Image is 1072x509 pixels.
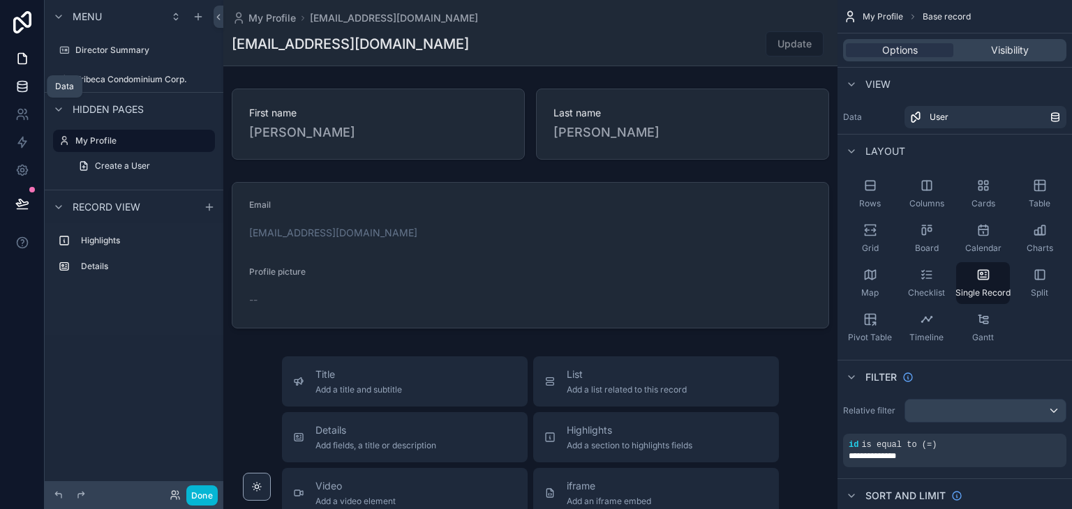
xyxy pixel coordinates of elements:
span: Split [1031,287,1048,298]
span: Create a User [95,160,150,172]
button: Grid [843,218,897,259]
button: Charts [1013,218,1066,259]
span: View [865,77,891,91]
button: Rows [843,173,897,215]
button: Single Record [956,262,1010,304]
label: My Profile [75,135,207,146]
span: Hidden pages [73,102,144,116]
button: Table [1013,173,1066,215]
div: Data [55,81,74,92]
button: Board [900,218,953,259]
span: Record view [73,200,140,214]
button: Map [843,262,897,304]
span: is equal to (=) [861,440,937,450]
a: Director Summary [53,39,215,61]
span: Filter [865,370,897,384]
span: Charts [1027,243,1053,254]
label: Details [81,261,209,272]
span: Visibility [991,43,1029,57]
button: Done [186,485,218,506]
button: Columns [900,173,953,215]
h1: [EMAIL_ADDRESS][DOMAIN_NAME] [232,34,469,54]
button: Cards [956,173,1010,215]
a: [EMAIL_ADDRESS][DOMAIN_NAME] [310,11,478,25]
button: Pivot Table [843,307,897,349]
label: Tribeca Condominium Corp. [75,74,212,85]
span: Menu [73,10,102,24]
span: Layout [865,144,905,158]
a: Tribeca Condominium Corp. [53,68,215,91]
span: Calendar [965,243,1002,254]
span: Board [915,243,939,254]
button: Timeline [900,307,953,349]
button: Checklist [900,262,953,304]
a: My Profile [232,11,296,25]
button: Split [1013,262,1066,304]
span: Columns [909,198,944,209]
span: Rows [859,198,881,209]
a: User [904,106,1066,128]
button: Gantt [956,307,1010,349]
button: Calendar [956,218,1010,259]
span: Pivot Table [848,332,892,343]
span: My Profile [863,11,903,22]
span: Checklist [908,287,945,298]
span: Map [861,287,879,298]
span: Cards [971,198,995,209]
label: Relative filter [843,405,899,416]
span: id [849,440,858,450]
span: Options [882,43,918,57]
label: Highlights [81,235,209,246]
span: Table [1029,198,1050,209]
span: Single Record [955,287,1011,298]
label: Director Summary [75,45,212,56]
label: Data [843,112,899,123]
span: User [930,112,948,123]
span: Base record [923,11,971,22]
span: Grid [862,243,879,254]
div: scrollable content [45,223,223,291]
span: Timeline [909,332,944,343]
a: My Profile [53,130,215,152]
span: Gantt [972,332,994,343]
span: My Profile [248,11,296,25]
a: Create a User [70,155,215,177]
